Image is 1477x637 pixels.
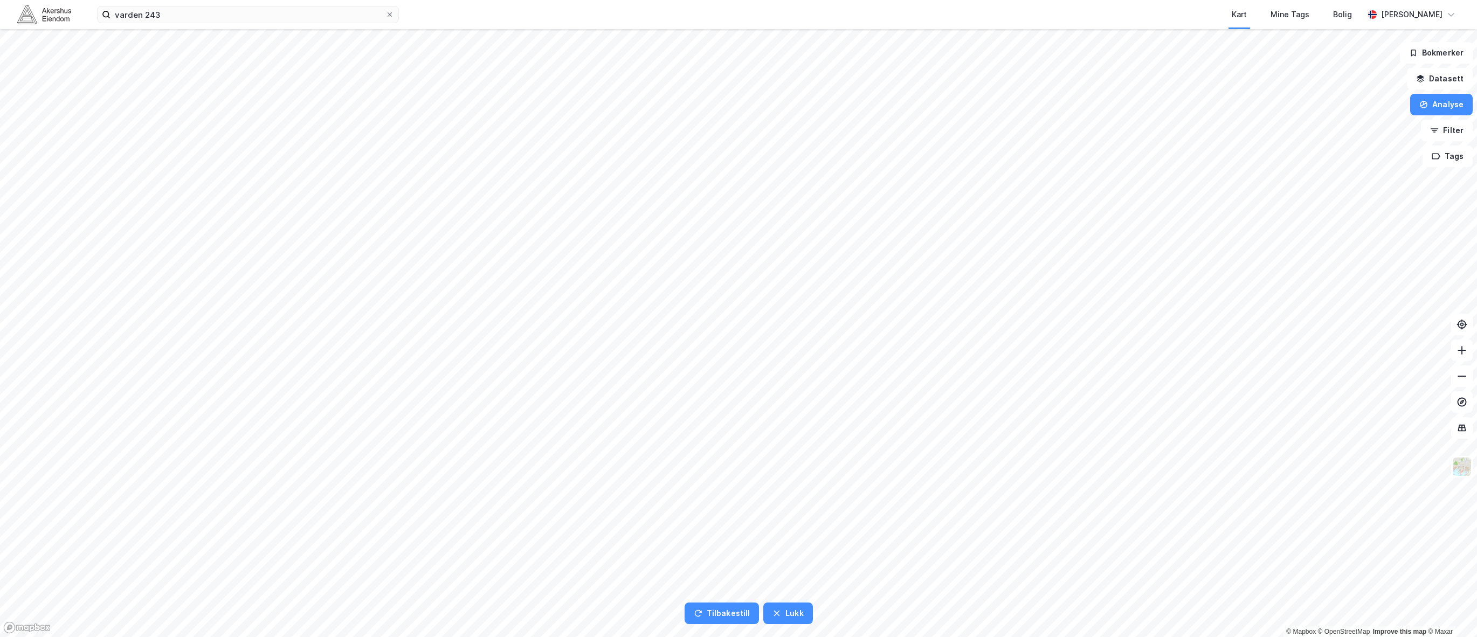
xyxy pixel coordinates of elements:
button: Datasett [1407,68,1473,89]
button: Tags [1423,146,1473,167]
a: Mapbox [1286,628,1316,635]
img: akershus-eiendom-logo.9091f326c980b4bce74ccdd9f866810c.svg [17,5,71,24]
input: Søk på adresse, matrikkel, gårdeiere, leietakere eller personer [111,6,385,23]
a: Improve this map [1373,628,1426,635]
iframe: Chat Widget [1423,585,1477,637]
div: Mine Tags [1271,8,1309,21]
div: Kontrollprogram for chat [1423,585,1477,637]
button: Filter [1421,120,1473,141]
div: Bolig [1333,8,1352,21]
img: Z [1452,456,1472,477]
a: Mapbox homepage [3,621,51,634]
button: Tilbakestill [685,603,759,624]
div: [PERSON_NAME] [1381,8,1443,21]
button: Bokmerker [1400,42,1473,64]
button: Lukk [763,603,812,624]
a: OpenStreetMap [1318,628,1370,635]
button: Analyse [1410,94,1473,115]
div: Kart [1232,8,1247,21]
